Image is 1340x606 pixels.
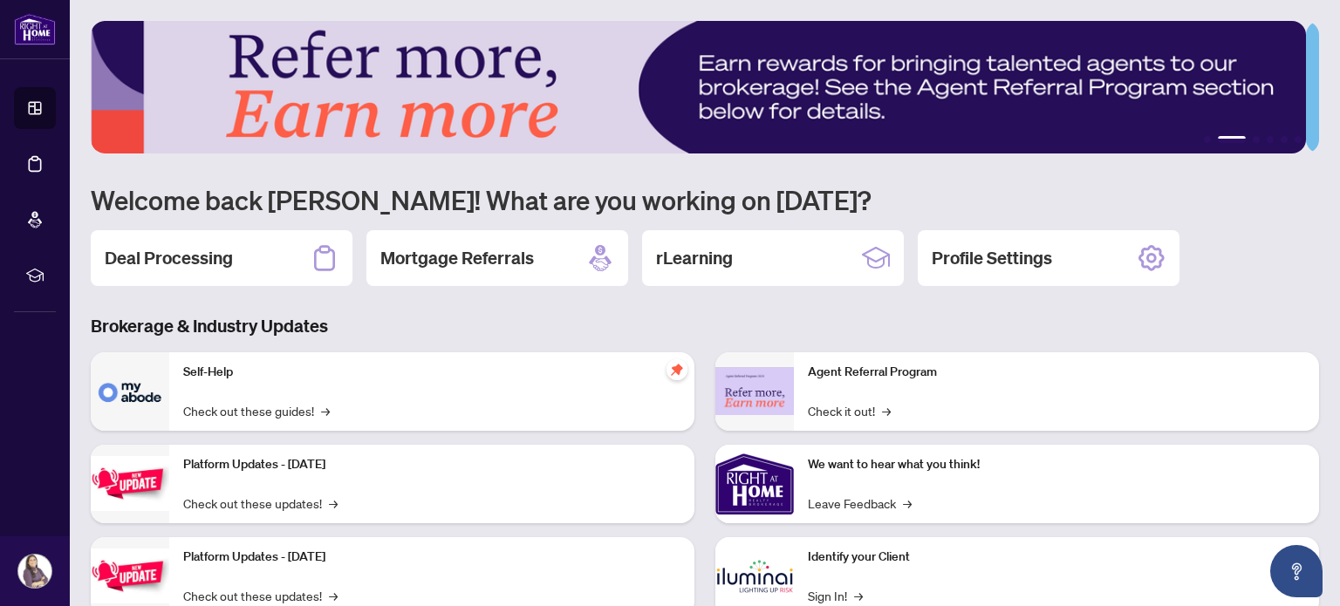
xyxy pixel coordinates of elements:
img: Agent Referral Program [715,367,794,415]
h2: Deal Processing [105,246,233,270]
span: pushpin [667,359,687,380]
button: Open asap [1270,545,1323,597]
button: 4 [1267,136,1274,143]
a: Check out these updates!→ [183,586,338,605]
a: Check it out!→ [808,401,891,420]
a: Leave Feedback→ [808,494,912,513]
h1: Welcome back [PERSON_NAME]! What are you working on [DATE]? [91,183,1319,216]
h2: Mortgage Referrals [380,246,534,270]
button: 2 [1218,136,1246,143]
img: Platform Updates - July 8, 2025 [91,548,169,603]
p: Agent Referral Program [808,363,1305,382]
img: Slide 1 [91,21,1306,153]
img: We want to hear what you think! [715,445,794,523]
p: Identify your Client [808,548,1305,567]
span: → [329,494,338,513]
button: 3 [1253,136,1260,143]
span: → [882,401,891,420]
span: → [329,586,338,605]
p: Self-Help [183,363,680,382]
a: Check out these updates!→ [183,494,338,513]
h2: rLearning [656,246,733,270]
img: Platform Updates - July 21, 2025 [91,456,169,511]
img: Self-Help [91,352,169,431]
span: → [854,586,863,605]
a: Check out these guides!→ [183,401,330,420]
span: → [903,494,912,513]
span: → [321,401,330,420]
button: 5 [1281,136,1288,143]
p: We want to hear what you think! [808,455,1305,474]
img: logo [14,13,56,45]
img: Profile Icon [18,555,51,588]
a: Sign In!→ [808,586,863,605]
button: 6 [1295,136,1302,143]
p: Platform Updates - [DATE] [183,548,680,567]
p: Platform Updates - [DATE] [183,455,680,474]
h2: Profile Settings [932,246,1052,270]
h3: Brokerage & Industry Updates [91,314,1319,338]
button: 1 [1204,136,1211,143]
